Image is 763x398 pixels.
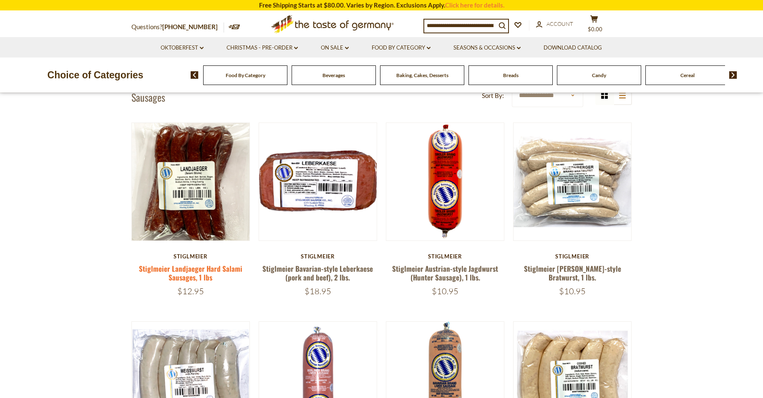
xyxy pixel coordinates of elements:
[372,43,431,53] a: Food By Category
[226,72,265,78] a: Food By Category
[524,263,621,283] a: Stiglmeier [PERSON_NAME]-style Bratwurst, 1 lbs.
[322,72,345,78] a: Beverages
[588,26,602,33] span: $0.00
[445,1,504,9] a: Click here for details.
[729,71,737,79] img: next arrow
[453,43,521,53] a: Seasons & Occasions
[132,123,250,241] img: Stiglmeier Landjaeger Hard Salami Sausages, 1 lbs
[162,23,218,30] a: [PHONE_NUMBER]
[139,263,242,283] a: Stiglmeier Landjaeger Hard Salami Sausages, 1 lbs
[227,43,298,53] a: Christmas - PRE-ORDER
[546,20,573,27] span: Account
[392,263,498,283] a: Stiglmeier Austrian-style Jagdwurst (Hunter Sausage), 1 lbs.
[259,123,377,241] img: Stiglmeier Bavarian-style Leberkaese (pork and beef), 2 lbs.
[680,72,695,78] a: Cereal
[513,253,632,260] div: Stiglmeier
[386,253,505,260] div: Stiglmeier
[131,253,250,260] div: Stiglmeier
[536,20,573,29] a: Account
[514,123,632,241] img: Stiglmeier Nuernberger-style Bratwurst, 1 lbs.
[305,286,331,296] span: $18.95
[259,253,378,260] div: Stiglmeier
[432,286,458,296] span: $10.95
[582,15,607,36] button: $0.00
[177,286,204,296] span: $12.95
[544,43,602,53] a: Download Catalog
[191,71,199,79] img: previous arrow
[592,72,606,78] a: Candy
[559,286,586,296] span: $10.95
[396,72,448,78] a: Baking, Cakes, Desserts
[131,91,165,103] h1: Sausages
[262,263,373,283] a: Stiglmeier Bavarian-style Leberkaese (pork and beef), 2 lbs.
[503,72,519,78] a: Breads
[131,22,224,33] p: Questions?
[482,90,504,101] label: Sort By:
[161,43,204,53] a: Oktoberfest
[386,123,504,241] img: Stiglmeier Austrian-style Jagdwurst (Hunter Sausage), 1 lbs.
[321,43,349,53] a: On Sale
